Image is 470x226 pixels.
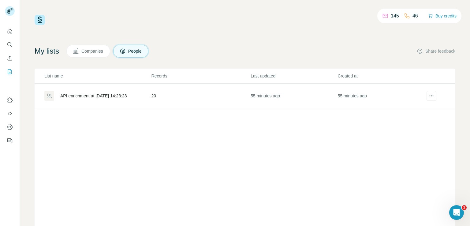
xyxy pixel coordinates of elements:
[449,205,464,220] iframe: Intercom live chat
[5,135,15,146] button: Feedback
[5,26,15,37] button: Quick start
[5,66,15,77] button: My lists
[5,39,15,50] button: Search
[250,84,337,108] td: 55 minutes ago
[417,48,455,54] button: Share feedback
[391,12,399,20] p: 145
[337,84,424,108] td: 55 minutes ago
[428,12,457,20] button: Buy credits
[35,46,59,56] h4: My lists
[427,91,436,101] button: actions
[5,122,15,133] button: Dashboard
[412,12,418,20] p: 46
[128,48,142,54] span: People
[44,73,151,79] p: List name
[5,53,15,64] button: Enrich CSV
[5,95,15,106] button: Use Surfe on LinkedIn
[251,73,337,79] p: Last updated
[60,93,127,99] div: API enrichment at [DATE] 14:23:23
[462,205,467,210] span: 1
[151,84,251,108] td: 20
[35,15,45,25] img: Surfe Logo
[5,108,15,119] button: Use Surfe API
[338,73,424,79] p: Created at
[151,73,250,79] p: Records
[81,48,104,54] span: Companies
